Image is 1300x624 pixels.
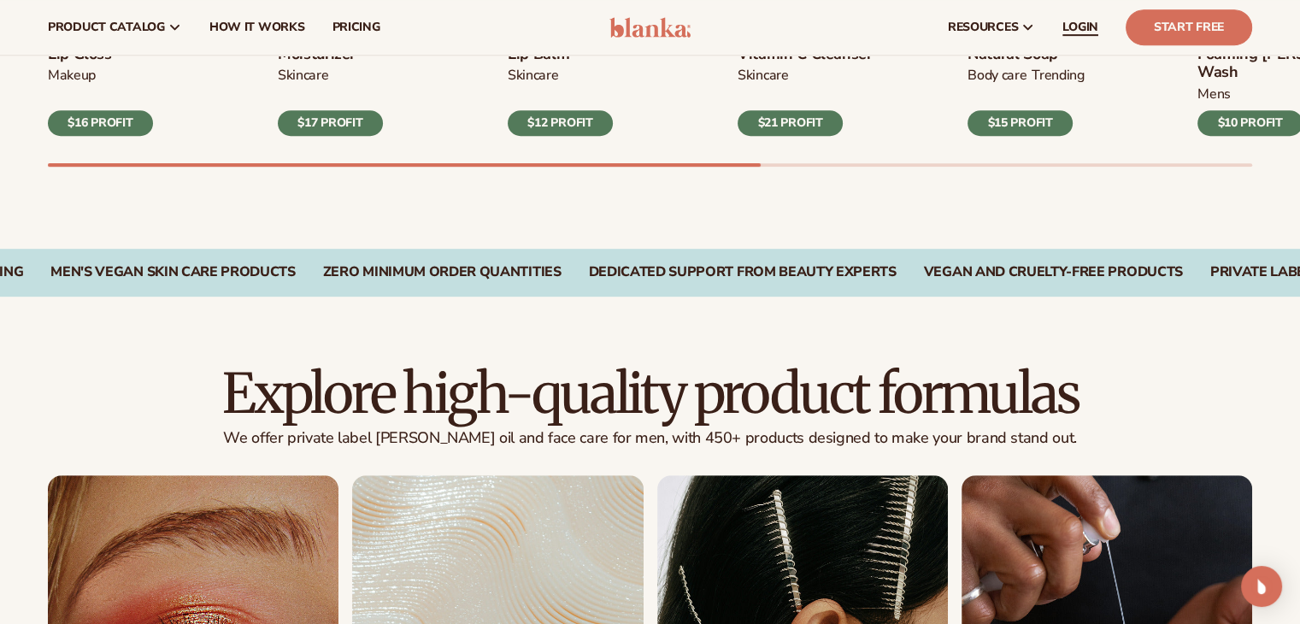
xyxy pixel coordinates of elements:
[968,67,1026,103] div: BODY Care
[609,17,691,38] img: logo
[1032,67,1084,103] div: TRENDING
[924,264,1183,280] div: Vegan and Cruelty-Free Products
[968,110,1073,136] div: $15 PROFIT
[1197,85,1231,103] div: mens
[50,264,295,280] div: Men's VEGAN skin care PRODUCTS
[1126,9,1252,45] a: Start Free
[508,110,613,136] div: $12 PROFIT
[332,21,379,34] span: pricing
[589,264,897,280] div: DEDICATED SUPPORT FROM BEAUTY EXPERTS
[323,264,562,280] div: ZERO MINIMUM ORDER QUANTITIES
[48,429,1252,448] p: We offer private label [PERSON_NAME] oil and face care for men, with 450+ products designed to ma...
[48,21,165,34] span: product catalog
[738,67,788,103] div: Skincare
[968,45,1085,64] h3: Natural Soap
[278,45,383,64] h3: Moisturizer
[508,45,613,64] h3: Lip Balm
[508,67,558,103] div: SKINCARE
[948,21,1018,34] span: resources
[278,67,328,103] div: SKINCARE
[1241,566,1282,607] div: Open Intercom Messenger
[1062,21,1098,34] span: LOGIN
[278,110,383,136] div: $17 PROFIT
[48,67,96,103] div: MAKEUP
[209,21,305,34] span: How It Works
[48,45,153,64] h3: Lip Gloss
[48,365,1252,422] h2: Explore high-quality product formulas
[738,45,873,64] h3: Vitamin C Cleanser
[738,110,843,136] div: $21 PROFIT
[48,110,153,136] div: $16 PROFIT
